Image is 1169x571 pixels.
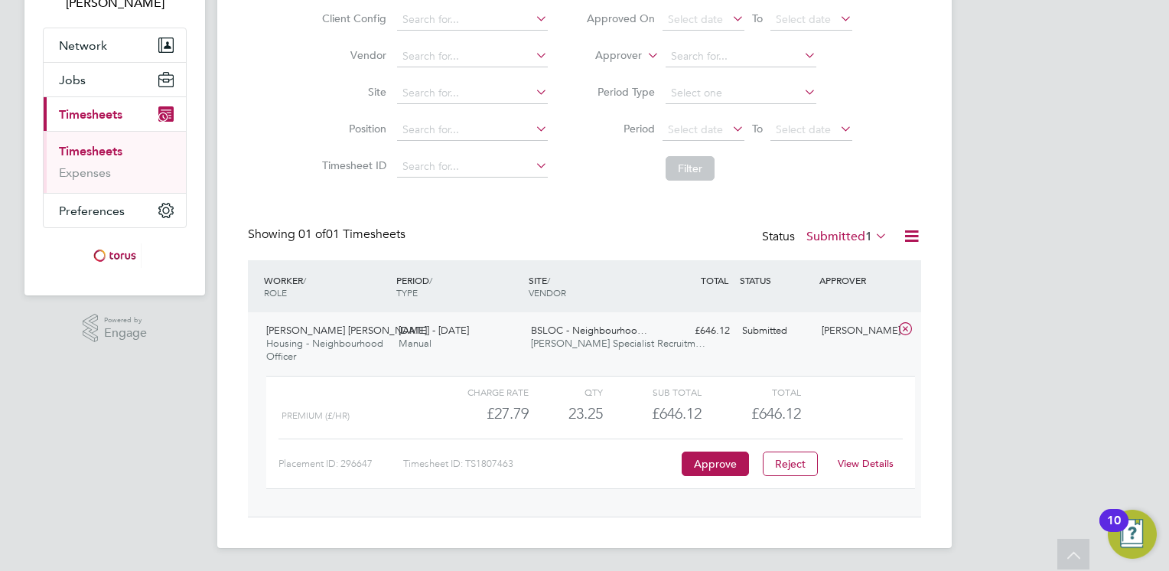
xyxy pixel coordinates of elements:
label: Timesheet ID [317,158,386,172]
span: ROLE [264,286,287,299]
button: Reject [763,452,818,476]
a: Timesheets [59,144,122,158]
input: Search for... [397,9,548,31]
span: [PERSON_NAME] Specialist Recruitm… [531,337,705,350]
span: 1 [865,229,872,244]
label: Submitted [806,229,887,244]
label: Client Config [317,11,386,25]
span: Select date [776,122,831,136]
label: Site [317,85,386,99]
span: Housing - Neighbourhood Officer [266,337,383,363]
span: £646.12 [751,404,801,423]
span: / [547,274,550,286]
span: Timesheets [59,107,122,122]
button: Network [44,28,186,62]
div: WORKER [260,266,392,306]
a: Go to home page [43,243,187,268]
button: Timesheets [44,97,186,131]
div: £646.12 [656,318,736,344]
button: Preferences [44,194,186,227]
span: Manual [399,337,431,350]
div: [PERSON_NAME] [816,318,895,344]
div: Charge rate [430,383,529,401]
span: TYPE [396,286,418,299]
span: / [303,274,306,286]
div: Timesheet ID: TS1807463 [403,452,678,476]
span: Powered by [104,314,147,327]
span: BSLOC - Neighbourhoo… [531,324,647,337]
span: / [429,274,432,286]
div: Submitted [736,318,816,344]
label: Position [317,122,386,135]
div: Status [762,227,891,248]
span: [DATE] - [DATE] [399,324,469,337]
div: STATUS [736,266,816,294]
div: Timesheets [44,131,186,193]
span: Preferences [59,204,125,218]
div: £646.12 [603,401,702,426]
button: Open Resource Center, 10 new notifications [1108,510,1157,559]
input: Search for... [397,156,548,178]
div: Total [702,383,800,401]
a: Expenses [59,165,111,180]
label: Period Type [586,85,655,99]
button: Filter [666,156,715,181]
img: torus-logo-retina.png [88,243,142,268]
a: Powered byEngage [83,314,148,343]
span: To [747,8,767,28]
span: Select date [776,12,831,26]
div: Sub Total [603,383,702,401]
span: Network [59,38,107,53]
button: Jobs [44,63,186,96]
div: 23.25 [529,401,603,426]
label: Approver [573,48,642,64]
button: Approve [682,452,749,476]
div: APPROVER [816,266,895,294]
input: Select one [666,83,816,104]
input: Search for... [397,119,548,141]
input: Search for... [666,46,816,67]
div: QTY [529,383,603,401]
span: TOTAL [701,274,728,286]
span: Select date [668,122,723,136]
a: View Details [838,457,894,470]
span: [PERSON_NAME] [PERSON_NAME] [266,324,427,337]
label: Period [586,122,655,135]
div: SITE [525,266,657,306]
div: 10 [1107,520,1121,540]
label: Approved On [586,11,655,25]
span: Premium (£/HR) [282,410,350,421]
span: Engage [104,327,147,340]
label: Vendor [317,48,386,62]
span: VENDOR [529,286,566,299]
span: 01 Timesheets [298,227,405,242]
div: PERIOD [392,266,525,306]
span: Jobs [59,73,86,87]
input: Search for... [397,83,548,104]
span: 01 of [298,227,326,242]
span: Select date [668,12,723,26]
input: Search for... [397,46,548,67]
span: To [747,119,767,139]
div: £27.79 [430,401,529,426]
div: Placement ID: 296647 [278,452,403,476]
div: Showing [248,227,409,243]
